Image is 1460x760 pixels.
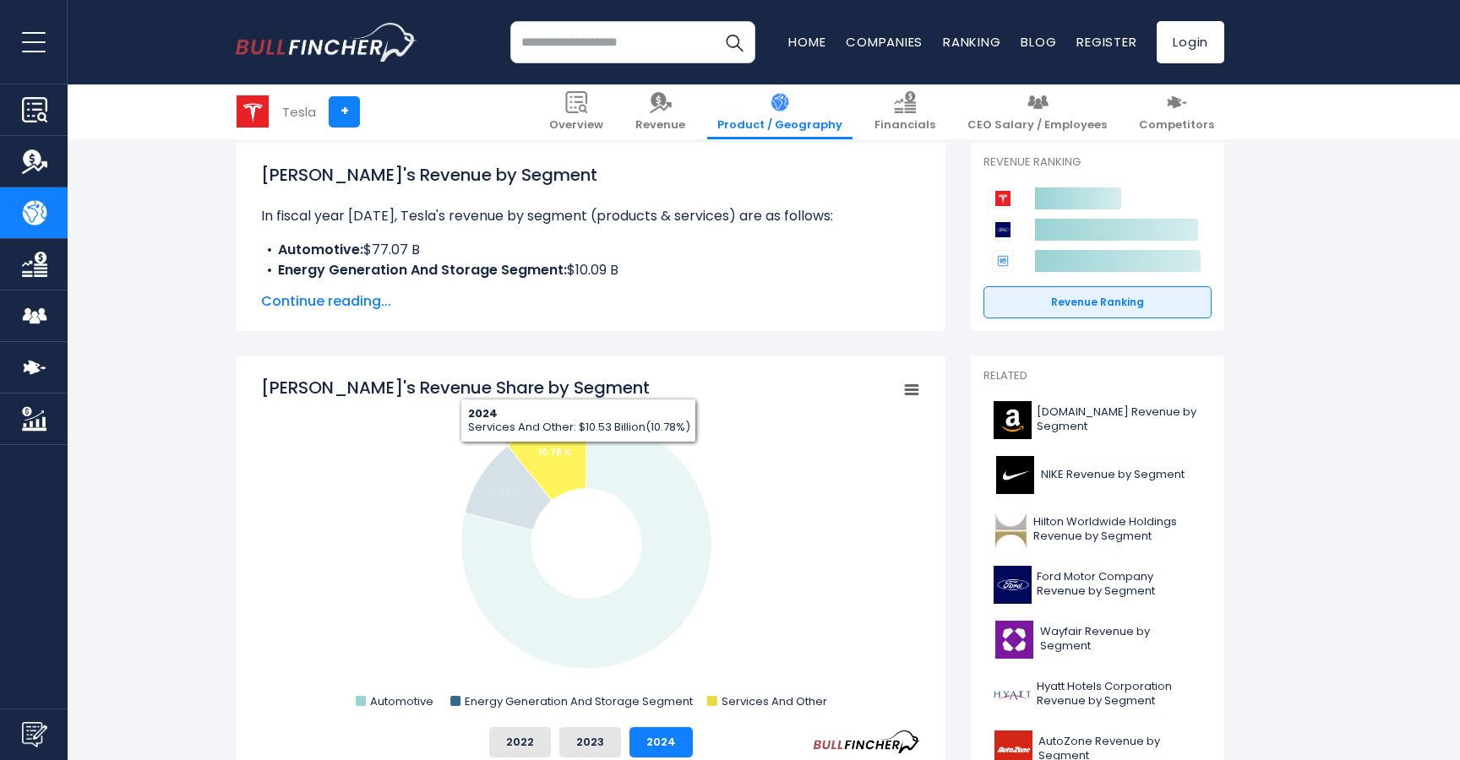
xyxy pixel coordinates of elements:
[846,33,923,51] a: Companies
[874,118,935,133] span: Financials
[370,693,433,709] text: Automotive
[1139,118,1214,133] span: Competitors
[489,727,551,757] button: 2022
[1076,33,1136,51] a: Register
[1037,680,1201,708] span: Hyatt Hotels Corporation Revenue by Segment
[261,162,920,187] h1: [PERSON_NAME]'s Revenue by Segment
[282,102,316,122] div: Tesla
[967,118,1107,133] span: CEO Salary / Employees
[983,616,1212,663] a: Wayfair Revenue by Segment
[261,206,920,226] p: In fiscal year [DATE], Tesla's revenue by segment (products & services) are as follows:
[261,240,920,260] li: $77.07 B
[992,187,1014,209] img: Tesla competitors logo
[488,486,520,499] tspan: 10.32 %
[1129,84,1224,139] a: Competitors
[994,621,1035,659] img: W logo
[722,693,827,709] text: Services And Other
[713,21,755,63] button: Search
[539,84,613,139] a: Overview
[992,219,1014,241] img: Ford Motor Company competitors logo
[261,260,920,280] li: $10.09 B
[1033,515,1201,544] span: Hilton Worldwide Holdings Revenue by Segment
[329,96,360,128] a: +
[236,23,417,62] a: Go to homepage
[1157,21,1224,63] a: Login
[983,369,1212,383] p: Related
[957,84,1117,139] a: CEO Salary / Employees
[261,376,920,714] svg: Tesla's Revenue Share by Segment
[1021,33,1056,51] a: Blog
[635,118,685,133] span: Revenue
[1040,625,1201,654] span: Wayfair Revenue by Segment
[983,507,1212,553] a: Hilton Worldwide Holdings Revenue by Segment
[278,240,363,259] b: Automotive:
[983,452,1212,498] a: NIKE Revenue by Segment
[943,33,1000,51] a: Ranking
[261,291,920,312] span: Continue reading...
[559,727,621,757] button: 2023
[717,118,842,133] span: Product / Geography
[1037,405,1201,434] span: [DOMAIN_NAME] Revenue by Segment
[994,676,1032,714] img: H logo
[278,260,567,280] b: Energy Generation And Storage Segment:
[983,397,1212,443] a: [DOMAIN_NAME] Revenue by Segment
[629,727,693,757] button: 2024
[994,401,1032,439] img: AMZN logo
[538,446,571,459] tspan: 10.78 %
[994,566,1032,604] img: F logo
[632,619,667,632] tspan: 78.89 %
[465,693,693,709] text: Energy Generation And Storage Segment
[983,671,1212,718] a: Hyatt Hotels Corporation Revenue by Segment
[625,84,695,139] a: Revenue
[707,84,853,139] a: Product / Geography
[237,95,269,128] img: TSLA logo
[983,155,1212,170] p: Revenue Ranking
[788,33,825,51] a: Home
[236,23,417,62] img: bullfincher logo
[983,286,1212,318] a: Revenue Ranking
[994,511,1028,549] img: HLT logo
[983,562,1212,608] a: Ford Motor Company Revenue by Segment
[864,84,945,139] a: Financials
[261,376,650,399] tspan: [PERSON_NAME]'s Revenue Share by Segment
[549,118,603,133] span: Overview
[992,250,1014,272] img: General Motors Company competitors logo
[1041,468,1185,482] span: NIKE Revenue by Segment
[994,456,1036,494] img: NKE logo
[1037,570,1201,599] span: Ford Motor Company Revenue by Segment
